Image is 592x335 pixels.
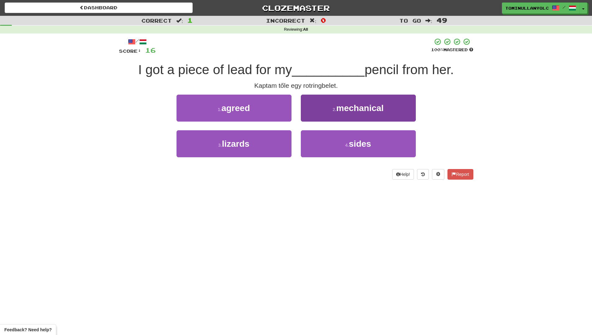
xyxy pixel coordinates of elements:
small: 2 . [333,107,336,112]
small: 3 . [218,143,222,148]
div: Kaptam tőle egy rotringbelet. [119,81,473,90]
span: : [425,18,432,23]
button: 4.sides [301,130,416,157]
span: pencil from her. [365,62,454,77]
span: lizards [222,139,250,149]
span: 49 [437,16,447,24]
span: To go [399,17,421,24]
a: Clozemaster [202,2,390,13]
button: 3.lizards [177,130,291,157]
span: sides [349,139,371,149]
button: Report [447,169,473,180]
span: Incorrect [266,17,305,24]
span: 1 [187,16,193,24]
span: Correct [141,17,172,24]
span: : [310,18,316,23]
div: / [119,38,156,46]
button: Help! [392,169,414,180]
span: 100 % [431,47,443,52]
small: 4 . [345,143,349,148]
span: / [562,5,566,9]
span: I got a piece of lead for my [138,62,292,77]
span: : [176,18,183,23]
span: agreed [221,103,250,113]
span: __________ [292,62,365,77]
strong: All [303,27,308,32]
a: Dashboard [5,2,193,13]
span: Open feedback widget [4,327,52,333]
button: 1.agreed [177,95,291,122]
span: 16 [145,46,156,54]
span: tominullanyolc [505,5,549,11]
small: 1 . [218,107,222,112]
div: Mastered [431,47,473,53]
button: Round history (alt+y) [417,169,429,180]
button: 2.mechanical [301,95,416,122]
a: tominullanyolc / [502,2,580,14]
span: 0 [321,16,326,24]
span: Score: [119,48,141,54]
span: mechanical [336,103,384,113]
